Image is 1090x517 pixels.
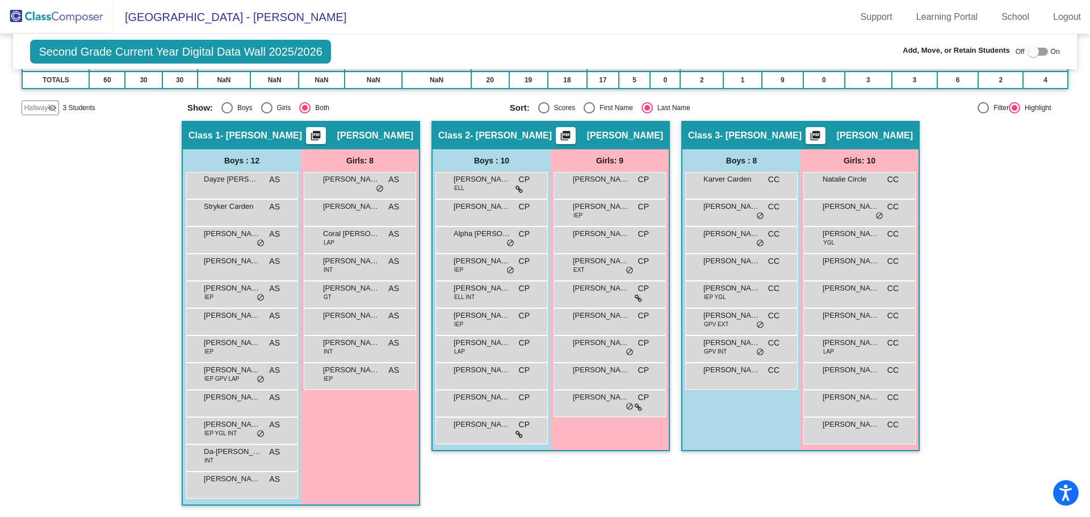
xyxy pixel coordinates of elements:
span: [PERSON_NAME] [204,473,261,485]
td: 60 [89,72,125,89]
mat-radio-group: Select an option [187,102,501,114]
td: NaN [299,72,345,89]
mat-icon: picture_as_pdf [309,130,322,146]
td: 30 [125,72,162,89]
div: Filter [989,103,1009,113]
span: AS [269,392,280,403]
td: 9 [762,72,803,89]
div: Boys : 12 [183,149,301,172]
span: CP [638,392,649,403]
span: [PERSON_NAME] [703,228,760,239]
span: [PERSON_NAME] [573,228,630,239]
span: EXT [573,266,584,274]
span: [PERSON_NAME] [204,392,261,403]
span: do_not_disturb_alt [626,402,634,411]
span: CC [887,392,899,403]
span: On [1051,47,1060,57]
span: - [PERSON_NAME] [470,130,552,141]
span: do_not_disturb_alt [257,239,265,248]
a: Learning Portal [907,8,987,26]
span: LAP [454,347,465,356]
span: IEP [324,375,333,383]
span: CC [768,255,779,267]
span: CC [887,255,899,267]
span: do_not_disturb_alt [506,266,514,275]
mat-radio-group: Select an option [510,102,824,114]
span: [PERSON_NAME] [204,337,261,348]
div: Girls: 10 [800,149,919,172]
td: 2 [978,72,1023,89]
td: NaN [345,72,402,89]
span: CP [519,255,530,267]
span: [PERSON_NAME] [573,310,630,321]
span: do_not_disturb_alt [506,239,514,248]
span: CC [887,337,899,349]
td: 3 [892,72,937,89]
span: CC [887,228,899,240]
td: 18 [548,72,587,89]
span: Off [1016,47,1025,57]
span: LAP [823,347,834,356]
div: Boys : 8 [682,149,800,172]
span: AS [269,201,280,213]
span: CP [519,228,530,240]
span: AS [388,337,399,349]
span: ELL INT [454,293,475,301]
span: AS [269,473,280,485]
span: [PERSON_NAME] [703,337,760,348]
span: do_not_disturb_alt [257,293,265,302]
div: First Name [595,103,633,113]
div: Both [311,103,329,113]
span: Natalie Circle [823,174,879,185]
span: [PERSON_NAME] [823,310,879,321]
span: CP [519,392,530,403]
span: [PERSON_NAME] [323,283,380,294]
div: Girls [272,103,291,113]
span: [PERSON_NAME] [573,255,630,267]
span: [PERSON_NAME] [454,392,510,403]
span: Sort: [510,103,530,113]
span: IEP [204,293,213,301]
span: [PERSON_NAME] [454,174,510,185]
span: Karver Carden [703,174,760,185]
span: CP [519,201,530,213]
span: AS [388,283,399,295]
div: Highlight [1020,103,1051,113]
span: [PERSON_NAME] [323,174,380,185]
span: YGL [823,238,835,247]
span: do_not_disturb_alt [756,348,764,357]
span: [PERSON_NAME] [454,364,510,376]
td: 17 [587,72,619,89]
span: [PERSON_NAME] [823,255,879,267]
span: Second Grade Current Year Digital Data Wall 2025/2026 [30,40,331,64]
span: AS [269,446,280,458]
span: CP [638,364,649,376]
span: CP [638,255,649,267]
span: do_not_disturb_alt [257,430,265,439]
span: [PERSON_NAME] [323,364,380,376]
span: IEP [573,211,582,220]
td: 2 [680,72,723,89]
button: Print Students Details [556,127,576,144]
span: Class 3 [688,130,720,141]
span: Da-[PERSON_NAME] [204,446,261,457]
span: CP [638,310,649,322]
span: [PERSON_NAME] [823,419,879,430]
span: [PERSON_NAME] [323,337,380,348]
span: CC [887,364,899,376]
span: AS [388,255,399,267]
span: IEP [454,266,463,274]
span: [PERSON_NAME] [823,283,879,294]
span: [GEOGRAPHIC_DATA] - [PERSON_NAME] [114,8,346,26]
span: CC [768,364,779,376]
span: - [PERSON_NAME] [720,130,802,141]
span: [PERSON_NAME] [204,283,261,294]
span: [PERSON_NAME] [PERSON_NAME] [573,337,630,348]
span: [PERSON_NAME] [703,364,760,376]
span: AS [388,310,399,322]
td: 3 [845,72,892,89]
span: CP [519,337,530,349]
span: ELL [454,184,464,192]
span: Class 1 [188,130,220,141]
span: [PERSON_NAME] [204,364,261,376]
